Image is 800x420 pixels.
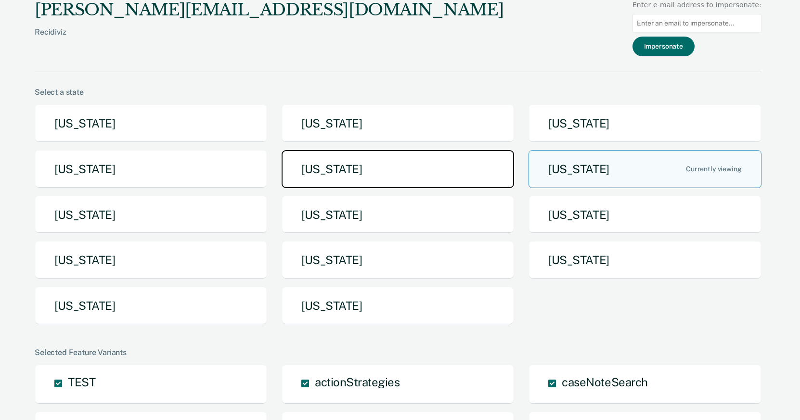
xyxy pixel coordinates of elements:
[632,14,761,33] input: Enter an email to impersonate...
[282,196,514,234] button: [US_STATE]
[562,375,647,389] span: caseNoteSearch
[632,37,695,56] button: Impersonate
[35,150,267,188] button: [US_STATE]
[35,196,267,234] button: [US_STATE]
[529,241,761,279] button: [US_STATE]
[529,150,761,188] button: [US_STATE]
[282,104,514,142] button: [US_STATE]
[35,104,267,142] button: [US_STATE]
[529,104,761,142] button: [US_STATE]
[68,375,95,389] span: TEST
[35,348,761,357] div: Selected Feature Variants
[282,150,514,188] button: [US_STATE]
[35,88,761,97] div: Select a state
[282,287,514,325] button: [US_STATE]
[315,375,400,389] span: actionStrategies
[35,241,267,279] button: [US_STATE]
[282,241,514,279] button: [US_STATE]
[529,196,761,234] button: [US_STATE]
[35,287,267,325] button: [US_STATE]
[35,27,503,52] div: Recidiviz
